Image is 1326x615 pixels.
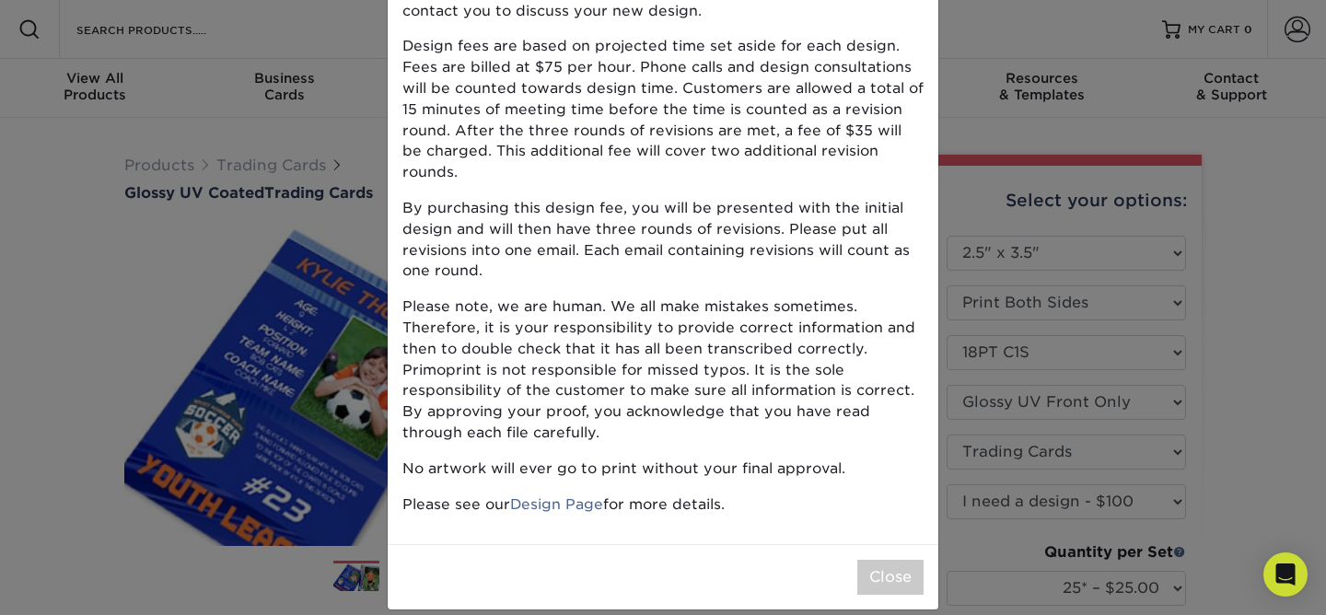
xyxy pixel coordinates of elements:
[402,494,924,516] p: Please see our for more details.
[402,198,924,282] p: By purchasing this design fee, you will be presented with the initial design and will then have t...
[1263,552,1308,597] div: Open Intercom Messenger
[857,560,924,595] button: Close
[402,458,924,480] p: No artwork will ever go to print without your final approval.
[510,495,603,513] a: Design Page
[402,296,924,444] p: Please note, we are human. We all make mistakes sometimes. Therefore, it is your responsibility t...
[402,36,924,183] p: Design fees are based on projected time set aside for each design. Fees are billed at $75 per hou...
